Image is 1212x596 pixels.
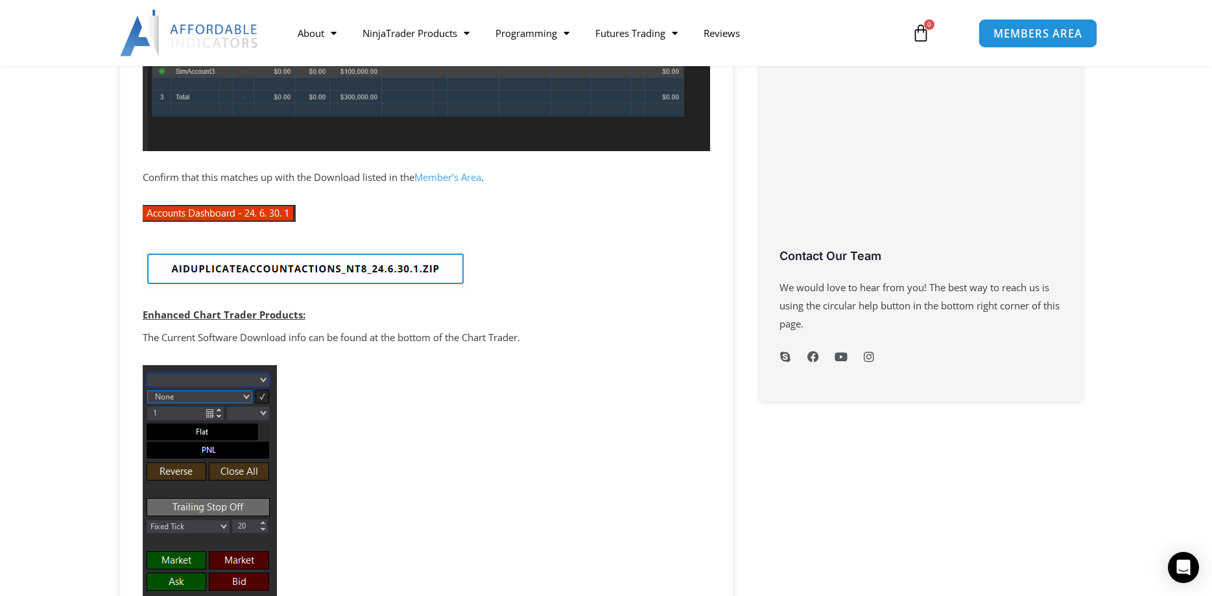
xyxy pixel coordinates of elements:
[779,279,1063,333] p: We would love to hear from you! The best way to reach us is using the circular help button in the...
[582,18,691,48] a: Futures Trading
[482,18,582,48] a: Programming
[143,308,305,321] strong: Enhanced Chart Trader Products:
[285,18,350,48] a: About
[143,248,469,289] img: AI Duplicate Account Actions File Name
[993,28,1082,39] span: MEMBERS AREA
[691,18,753,48] a: Reviews
[892,14,949,52] a: 0
[143,205,296,222] img: image.png
[285,18,897,48] nav: Menu
[924,19,934,30] span: 0
[779,31,1063,258] iframe: Customer reviews powered by Trustpilot
[1168,552,1199,583] div: Open Intercom Messenger
[350,18,482,48] a: NinjaTrader Products
[779,248,1063,263] h3: Contact Our Team
[414,171,481,184] a: Member’s Area
[143,169,710,187] p: Confirm that this matches up with the Download listed in the .
[143,329,710,347] p: The Current Software Download info can be found at the bottom of the Chart Trader.
[120,10,259,56] img: LogoAI | Affordable Indicators – NinjaTrader
[979,18,1097,47] a: MEMBERS AREA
